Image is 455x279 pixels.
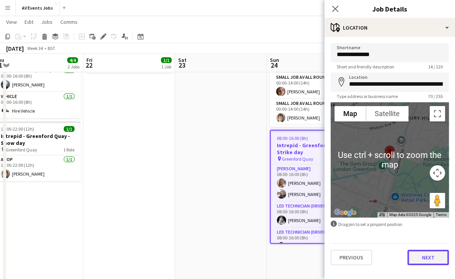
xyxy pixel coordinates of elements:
[48,45,55,51] div: BST
[436,213,447,217] a: Terms
[63,147,74,153] span: 1 Role
[282,156,313,162] span: Greenford Quay
[430,165,445,181] button: Map camera controls
[25,18,33,25] span: Edit
[334,106,366,121] button: Show street map
[270,73,356,99] app-card-role: Small Job AV All Rounder1/100:00-14:00 (14h)[PERSON_NAME]
[271,164,355,202] app-card-role: [PERSON_NAME]2/208:00-16:00 (8h)[PERSON_NAME][PERSON_NAME]
[324,4,455,14] h3: Job Details
[3,17,20,27] a: View
[271,142,355,156] h3: Intrepid - Greenford Quay - Strike day
[379,212,385,218] button: Keyboard shortcuts
[57,17,81,27] a: Comms
[333,208,358,218] img: Google
[422,93,449,99] span: 70 / 255
[270,56,279,63] span: Sun
[161,57,172,63] span: 1/1
[6,18,17,25] span: View
[25,45,45,51] span: Week 34
[331,221,449,228] div: Drag pin to set a pinpoint position
[271,228,355,254] app-card-role: LED Technician (Driver)1/108:00-16:00 (8h)[PERSON_NAME]
[422,64,449,70] span: 14 / 120
[331,250,372,265] button: Previous
[407,250,449,265] button: Next
[366,106,409,121] button: Show satellite imagery
[177,61,187,70] span: 23
[6,147,37,153] span: Greenford Quay
[331,93,404,99] span: Type address or business name
[86,56,93,63] span: Fri
[389,213,431,217] span: Map data ©2025 Google
[161,64,171,70] div: 1 Job
[38,17,56,27] a: Jobs
[277,135,308,141] span: 08:00-16:00 (8h)
[85,61,93,70] span: 22
[331,64,400,70] span: Short and friendly description
[271,202,355,228] app-card-role: LED Technician (Driver)1/108:00-16:00 (8h)[PERSON_NAME]
[67,57,78,63] span: 4/4
[16,0,60,15] button: AV Events Jobs
[60,18,78,25] span: Comms
[178,56,187,63] span: Sat
[22,17,36,27] a: Edit
[1,126,34,132] span: 10:00-22:00 (12h)
[270,130,356,244] app-job-card: 08:00-16:00 (8h)6/6Intrepid - Greenford Quay - Strike day Greenford Quay4 Roles[PERSON_NAME]2/208...
[269,61,279,70] span: 24
[430,106,445,121] button: Toggle fullscreen view
[68,64,79,70] div: 2 Jobs
[41,18,53,25] span: Jobs
[270,125,356,151] app-card-role: Small Job AV All Rounder1/1
[333,208,358,218] a: Open this area in Google Maps (opens a new window)
[430,193,445,208] button: Drag Pegman onto the map to open Street View
[324,18,455,37] div: Location
[6,45,24,52] div: [DATE]
[64,126,74,132] span: 1/1
[270,99,356,125] app-card-role: Small Job AV All Rounder1/100:00-14:00 (14h)[PERSON_NAME]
